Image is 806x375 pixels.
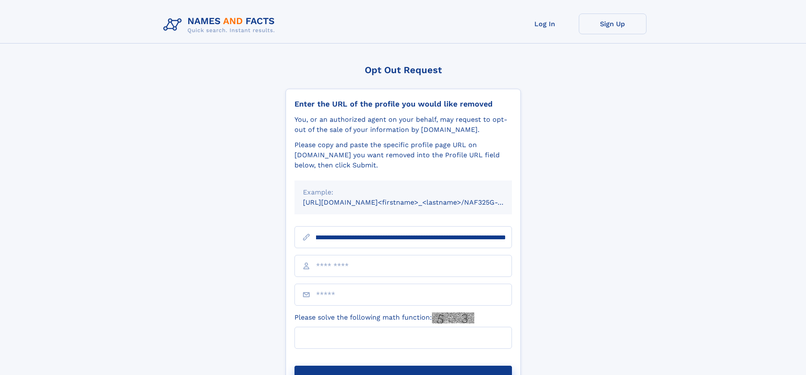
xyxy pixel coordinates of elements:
[579,14,646,34] a: Sign Up
[160,14,282,36] img: Logo Names and Facts
[294,312,474,323] label: Please solve the following math function:
[294,140,512,170] div: Please copy and paste the specific profile page URL on [DOMAIN_NAME] you want removed into the Pr...
[286,65,521,75] div: Opt Out Request
[294,115,512,135] div: You, or an authorized agent on your behalf, may request to opt-out of the sale of your informatio...
[303,198,528,206] small: [URL][DOMAIN_NAME]<firstname>_<lastname>/NAF325G-xxxxxxxx
[511,14,579,34] a: Log In
[303,187,503,197] div: Example:
[294,99,512,109] div: Enter the URL of the profile you would like removed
